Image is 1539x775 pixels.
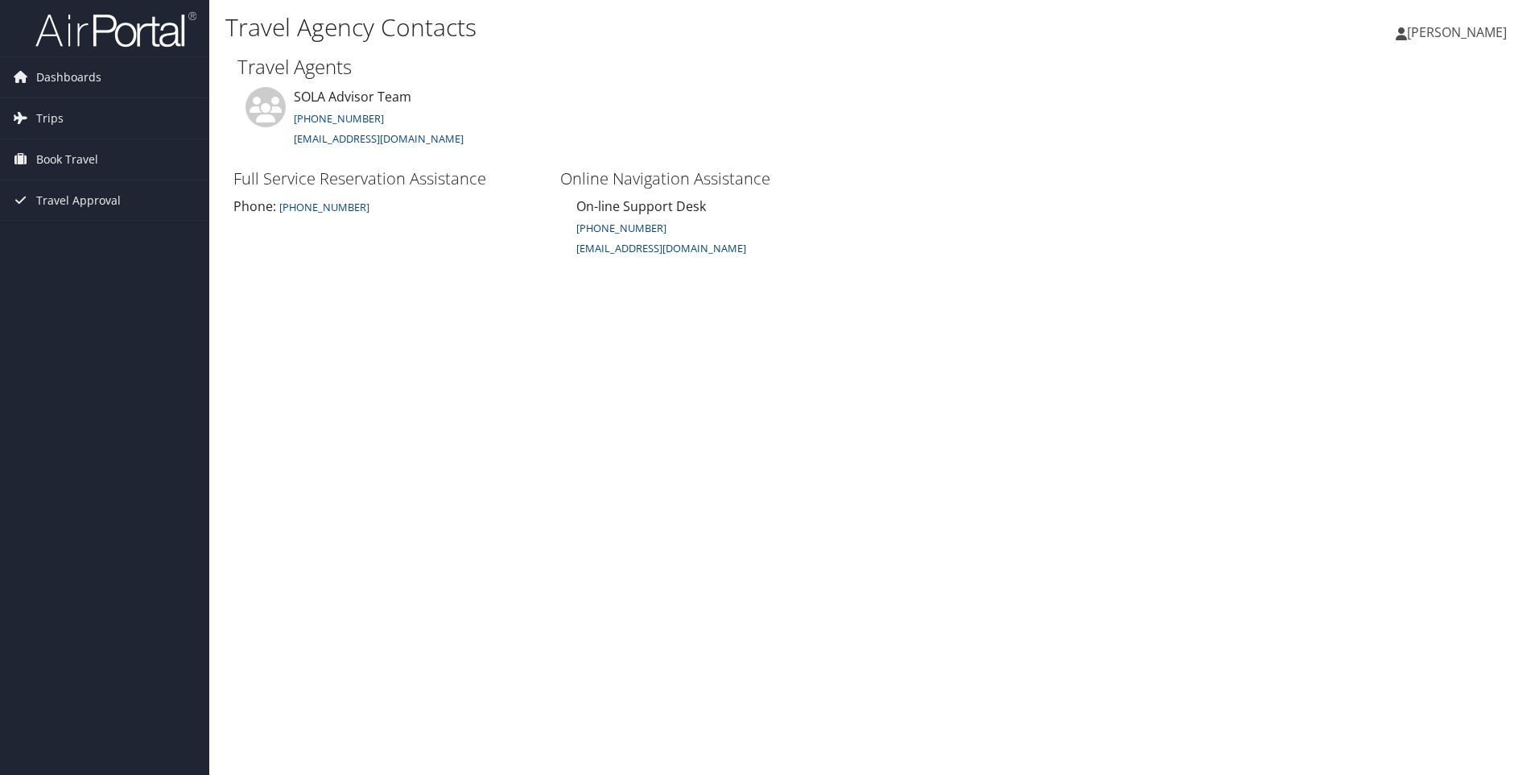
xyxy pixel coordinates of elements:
span: On-line Support Desk [576,197,706,215]
a: [EMAIL_ADDRESS][DOMAIN_NAME] [294,131,464,146]
span: Trips [36,98,64,139]
a: [EMAIL_ADDRESS][DOMAIN_NAME] [576,238,746,256]
h3: Full Service Reservation Assistance [233,168,544,190]
small: [EMAIL_ADDRESS][DOMAIN_NAME] [576,241,746,255]
span: Travel Approval [36,180,121,221]
div: Phone: [233,197,544,216]
a: [PHONE_NUMBER] [276,197,369,215]
a: [PERSON_NAME] [1396,8,1523,56]
span: SOLA Advisor Team [294,88,411,106]
h1: Travel Agency Contacts [225,10,1091,44]
a: [PHONE_NUMBER] [576,221,666,235]
span: Dashboards [36,57,101,97]
small: [PHONE_NUMBER] [279,200,369,214]
h3: Online Navigation Assistance [560,168,871,190]
a: [PHONE_NUMBER] [294,111,384,126]
img: airportal-logo.png [35,10,196,48]
span: [PERSON_NAME] [1407,23,1507,41]
span: Book Travel [36,139,98,180]
h2: Travel Agents [237,53,1511,81]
